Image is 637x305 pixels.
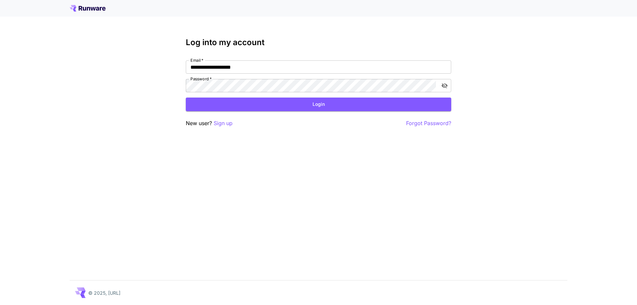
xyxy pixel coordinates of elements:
[190,57,203,63] label: Email
[190,76,212,82] label: Password
[88,289,120,296] p: © 2025, [URL]
[214,119,233,127] button: Sign up
[406,119,451,127] button: Forgot Password?
[186,98,451,111] button: Login
[186,38,451,47] h3: Log into my account
[186,119,233,127] p: New user?
[439,80,451,92] button: toggle password visibility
